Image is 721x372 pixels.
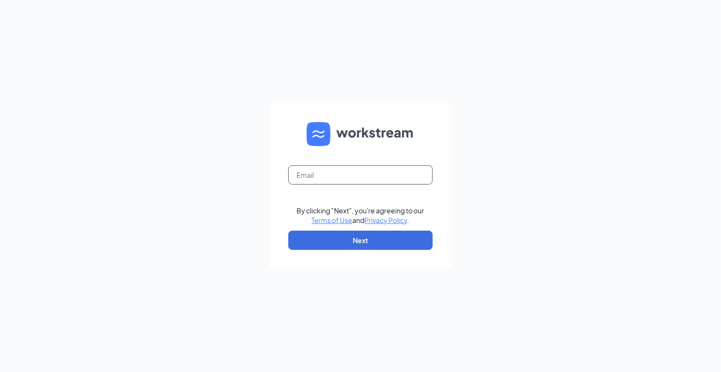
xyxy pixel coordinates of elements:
[297,206,425,225] div: By clicking "Next", you're agreeing to our and .
[288,231,433,250] button: Next
[288,165,433,185] input: Email
[307,122,414,146] img: WS logo and Workstream text
[365,216,408,224] a: Privacy Policy
[312,216,353,224] a: Terms of Use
